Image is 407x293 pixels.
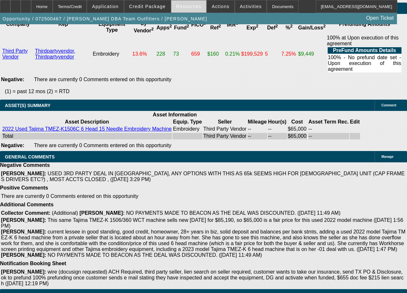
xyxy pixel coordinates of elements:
th: Edit [350,119,360,125]
b: [PERSON_NAME]: [1,269,46,275]
div: Total [2,133,172,139]
span: There are currently 0 Comments entered on this opportunity [1,193,138,199]
td: 659 [191,35,207,73]
b: Cost [291,119,303,125]
button: Credit Package [124,0,171,13]
span: wire (docusign requested) ACH Required, third party seller, lien search on seller required, custo... [1,269,403,286]
span: USED 3RD PARTY DEAL IN [GEOGRAPHIC_DATA], ANY OPTIONS WITH THIS AS 65k SEEMS HIGH FOR [DEMOGRAPHI... [1,171,405,182]
b: Asset Information [153,112,197,117]
span: Opportunity / 072500467 / [PERSON_NAME] DBA Team Outfitters / [PERSON_NAME] [3,16,207,21]
span: There are currently 0 Comments entered on this opportunity [34,143,171,148]
a: 2022 Used Tajima TMEZ-K1506C 6 Head 15 Needle Embroidery Machine [2,126,172,132]
b: IRR [227,22,238,27]
span: current lessee in good standing, good credit, homeowner, 28+ years in biz, solid deposit and bala... [1,229,405,252]
span: GENERAL COMMENTS [5,154,55,159]
span: (Additional) [52,210,78,216]
span: Credit Package [129,4,166,9]
button: Activities [235,0,267,13]
td: -- [247,126,267,132]
sup: 2 [323,24,325,28]
td: Embroidery [92,35,131,73]
b: PreFund Amounts Details [333,48,396,53]
td: $160 [207,35,224,73]
b: Collector Comment: [1,210,51,216]
span: Application [92,4,119,9]
td: 5 [265,35,280,73]
span: This same Tajima TMEZ-K 1506/360 WCT machine sells new [DATE] for $85,190, so $65,000 is a fair p... [1,217,403,229]
td: -- [308,133,349,139]
span: Manage [381,155,393,158]
td: Third Party Vendor [203,133,247,139]
td: -- [247,133,267,139]
td: -- [268,133,287,139]
td: $199,529 [241,35,264,73]
th: Asset Term Recommendation [308,119,349,125]
td: 13.6% [132,35,155,73]
td: 73 [173,35,190,73]
td: -- [308,126,349,132]
span: Activities [240,4,262,9]
a: Open Ticket [364,13,396,24]
td: 7.25% [281,35,297,73]
sup: 2 [256,24,258,28]
td: $65,000 [288,126,307,132]
b: [PERSON_NAME]: [79,210,125,216]
b: Seller [218,119,232,125]
td: 228 [156,35,172,73]
button: Application [87,0,123,13]
b: Asset Description [65,119,109,125]
span: ASSET(S) SUMMARY [5,103,51,108]
td: Embroidery [173,126,202,132]
button: Resources [171,0,206,13]
div: 100% at Upon execution of this agreement [327,35,402,73]
b: Mileage [248,119,267,125]
td: 100% - No prefund date set - Upon execution of this agreement [328,54,401,72]
td: $9,449 [298,35,326,73]
a: Thirdpartyvendor, Thirdpartyvendor [35,48,75,60]
b: [PERSON_NAME]: [1,217,46,223]
td: Third Party Vendor [203,126,247,132]
span: Resources [176,4,201,9]
sup: 2 [276,24,278,28]
b: Negative: [1,143,24,148]
span: NO PAYMENTS MADE TO BEACON AS THE DEAL WAS DISCOUNTED. ([DATE] 11:49 AM) [48,252,262,258]
b: [PERSON_NAME]: [1,252,46,258]
b: [PERSON_NAME]: [1,229,46,234]
span: Actions [212,4,230,9]
b: Negative: [1,77,24,82]
sup: 2 [219,24,221,28]
b: [PERSON_NAME]: [1,171,46,176]
span: There are currently 0 Comments entered on this opportunity [34,77,171,82]
button: Actions [207,0,234,13]
span: Comment [381,103,396,107]
sup: 2 [290,24,292,28]
td: -- [268,126,287,132]
b: Asset Term Rec. [309,119,349,125]
th: Equip. Type [173,119,202,125]
td: $65,000 [288,133,307,139]
sup: 2 [151,27,153,31]
a: Third Party Vendor [2,48,28,60]
span: NO PAYMENTS MADE TO BEACON AS THE DEAL WAS DISCOUNTED. ([DATE] 11:49 AM) [126,210,340,216]
td: 0.21% [225,35,240,73]
b: Hour(s) [268,119,287,125]
p: (1) = past 12 mos (2) = RTD [5,89,407,94]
